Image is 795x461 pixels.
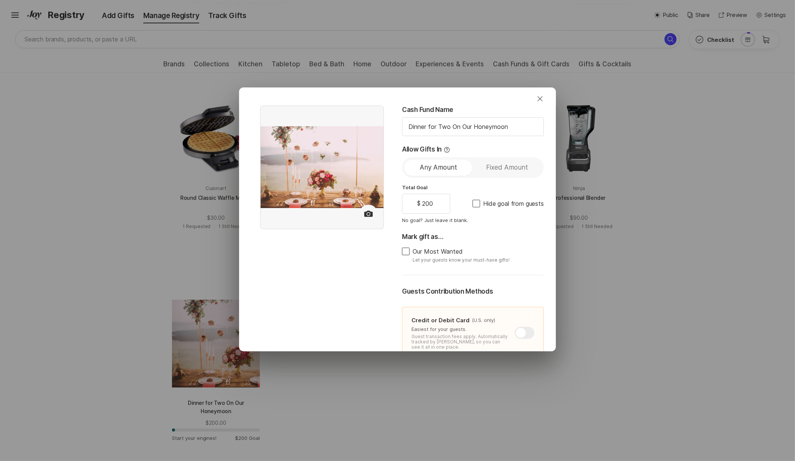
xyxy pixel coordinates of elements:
[402,233,544,242] p: Mark gift as…
[487,162,528,173] p: Fixed Amount
[420,162,457,173] p: Any Amount
[402,184,428,190] span: Total Goal
[413,248,463,255] span: Our Most Wanted
[411,334,509,350] p: Guest transaction fees apply. Automatically tracked by [PERSON_NAME], so you can see it all in on...
[413,257,544,263] p: Let your guests know your must-have gifts!
[402,287,544,296] p: Guests Contribution Methods
[417,199,421,208] p: $
[402,106,453,113] span: Cash Fund Name
[411,316,470,324] p: Credit or Debit Card
[402,145,442,154] p: Allow Gifts In
[472,317,495,323] p: (U.S. only)
[483,199,544,208] span: Hide goal from guests
[402,217,468,224] p: No goal? Just leave it blank.
[411,326,509,332] p: Easiest for your guests.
